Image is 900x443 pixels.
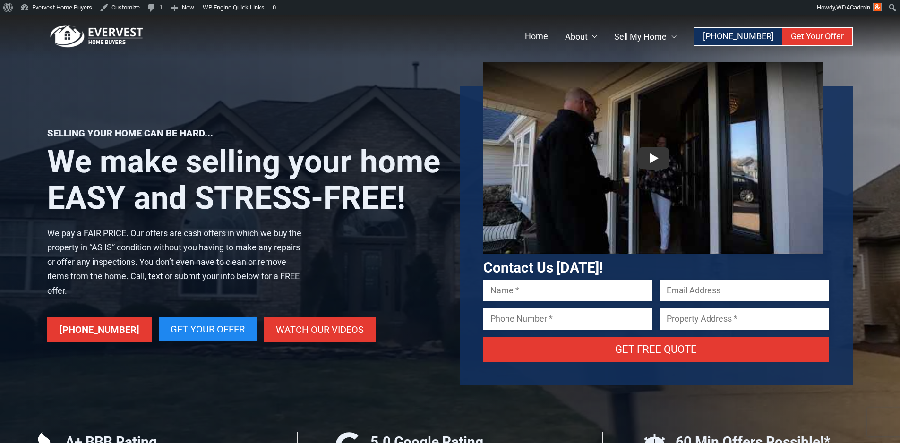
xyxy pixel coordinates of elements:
[47,226,309,298] p: We pay a FAIR PRICE. Our offers are cash offers in which we buy the property in “AS IS” condition...
[660,280,829,301] input: Email Address
[694,28,782,45] a: [PHONE_NUMBER]
[483,308,653,329] input: Phone Number *
[483,280,830,373] form: Contact form
[782,28,852,45] a: Get Your Offer
[60,324,139,335] span: [PHONE_NUMBER]
[264,317,376,342] a: Watch Our Videos
[483,260,830,276] h3: Contact Us [DATE]!
[483,280,653,301] input: Name *
[159,317,257,341] a: Get Your Offer
[47,317,152,342] a: [PHONE_NUMBER]
[47,144,441,216] h1: We make selling your home EASY and STRESS-FREE!
[0,146,71,288] iframe: Chat Tab
[557,28,606,45] a: About
[836,4,870,11] span: WDACadmin
[47,25,146,48] img: logo.png
[483,337,830,362] input: Get Free Quote
[703,31,774,41] span: [PHONE_NUMBER]
[660,308,829,329] input: Property Address *
[606,28,685,45] a: Sell My Home
[273,4,276,11] span: 0
[516,28,557,45] a: Home
[47,128,441,139] p: Selling your home can be hard...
